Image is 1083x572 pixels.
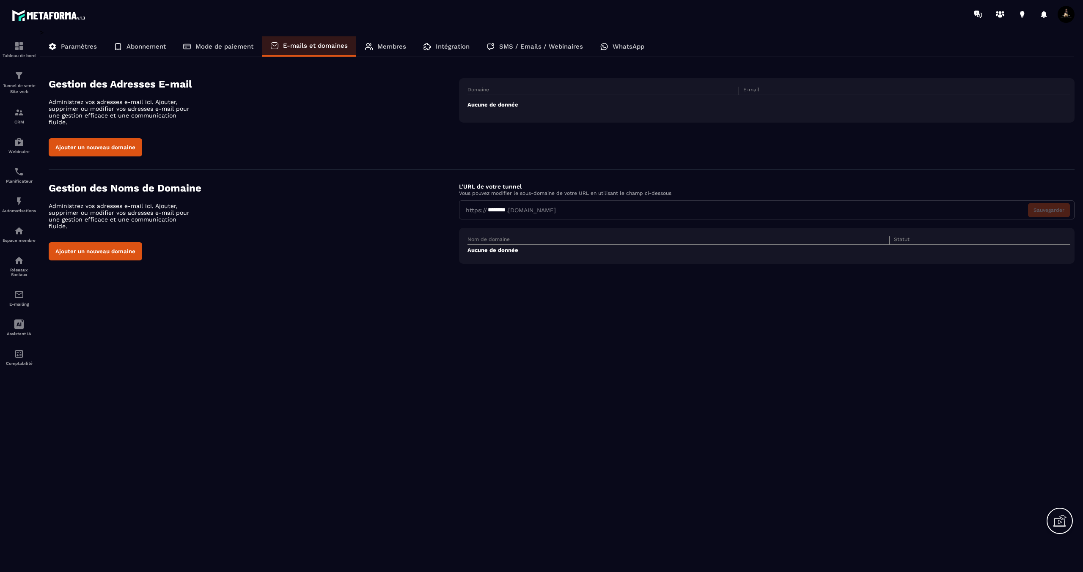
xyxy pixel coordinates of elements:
p: Webinaire [2,149,36,154]
p: E-mailing [2,302,36,307]
p: Comptabilité [2,361,36,366]
th: E-mail [739,87,1010,95]
p: Réseaux Sociaux [2,268,36,277]
p: SMS / Emails / Webinaires [499,43,583,50]
td: Aucune de donnée [467,95,1070,115]
p: WhatsApp [613,43,644,50]
th: Domaine [467,87,739,95]
a: accountantaccountantComptabilité [2,342,36,372]
img: automations [14,137,24,147]
img: scheduler [14,167,24,177]
a: Assistant IA [2,313,36,342]
a: formationformationTableau de bord [2,35,36,64]
p: Mode de paiement [195,43,253,50]
p: Abonnement [126,43,166,50]
td: Aucune de donnée [467,245,1070,256]
img: email [14,290,24,300]
p: Paramètres [61,43,97,50]
img: formation [14,71,24,81]
a: formationformationTunnel de vente Site web [2,64,36,101]
img: social-network [14,255,24,265]
p: Vous pouvez modifier le sous-domaine de votre URL en utilisant le champ ci-dessous [459,190,1075,196]
button: Ajouter un nouveau domaine [49,138,142,156]
th: Nom de domaine [467,236,890,245]
label: L'URL de votre tunnel [459,183,522,190]
h4: Gestion des Noms de Domaine [49,182,459,194]
p: Intégration [436,43,470,50]
p: Tableau de bord [2,53,36,58]
p: Assistant IA [2,331,36,336]
a: automationsautomationsWebinaire [2,131,36,160]
p: CRM [2,120,36,124]
p: Tunnel de vente Site web [2,83,36,95]
img: automations [14,196,24,206]
div: > [40,28,1075,276]
h4: Gestion des Adresses E-mail [49,78,459,90]
p: Administrez vos adresses e-mail ici. Ajouter, supprimer ou modifier vos adresses e-mail pour une ... [49,99,197,126]
p: Membres [377,43,406,50]
img: formation [14,107,24,118]
p: Espace membre [2,238,36,243]
a: emailemailE-mailing [2,283,36,313]
img: automations [14,226,24,236]
p: Planificateur [2,179,36,183]
th: Statut [890,236,1040,245]
img: formation [14,41,24,51]
p: Automatisations [2,208,36,213]
a: automationsautomationsEspace membre [2,219,36,249]
img: accountant [14,349,24,359]
img: logo [12,8,88,23]
button: Ajouter un nouveau domaine [49,242,142,260]
p: E-mails et domaines [283,42,348,49]
a: social-networksocial-networkRéseaux Sociaux [2,249,36,283]
a: formationformationCRM [2,101,36,131]
p: Administrez vos adresses e-mail ici. Ajouter, supprimer ou modifier vos adresses e-mail pour une ... [49,203,197,230]
a: schedulerschedulerPlanificateur [2,160,36,190]
a: automationsautomationsAutomatisations [2,190,36,219]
